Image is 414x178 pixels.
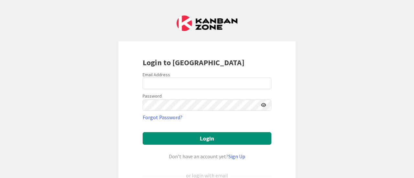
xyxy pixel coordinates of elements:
[228,153,245,160] a: Sign Up
[143,113,182,121] a: Forgot Password?
[143,93,162,99] label: Password
[143,72,170,78] label: Email Address
[143,58,245,68] b: Login to [GEOGRAPHIC_DATA]
[177,16,237,31] img: Kanban Zone
[143,152,271,160] div: Don’t have an account yet?
[143,132,271,145] button: Login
